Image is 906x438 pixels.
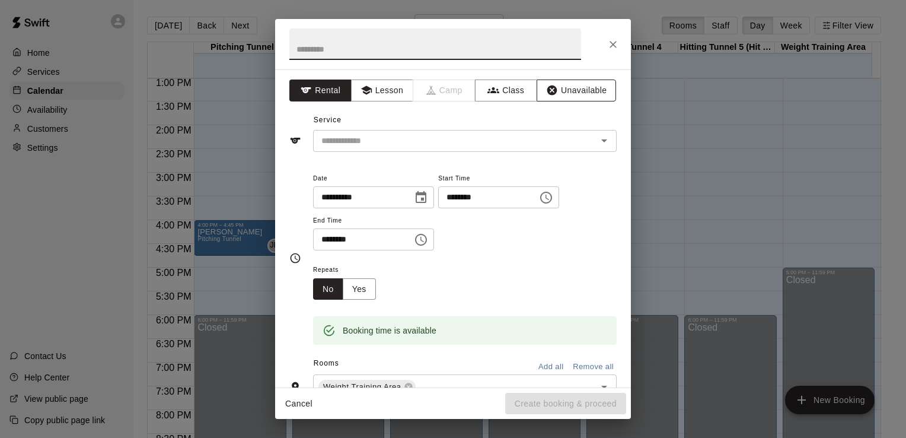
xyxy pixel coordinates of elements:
[289,135,301,147] svg: Service
[314,359,339,367] span: Rooms
[534,186,558,210] button: Choose time, selected time is 3:00 PM
[314,116,342,124] span: Service
[280,393,318,415] button: Cancel
[596,379,612,395] button: Open
[438,171,559,187] span: Start Time
[596,132,612,149] button: Open
[289,381,301,393] svg: Rooms
[475,80,537,101] button: Class
[409,228,433,252] button: Choose time, selected time is 6:00 PM
[413,80,476,101] span: Camps can only be created in the Services page
[313,262,385,278] span: Repeats
[537,80,616,101] button: Unavailable
[313,171,434,187] span: Date
[532,358,570,376] button: Add all
[318,381,406,393] span: Weight Training Area
[343,320,436,341] div: Booking time is available
[602,34,624,55] button: Close
[313,278,376,300] div: outlined button group
[313,278,343,300] button: No
[318,380,416,394] div: Weight Training Area
[343,278,376,300] button: Yes
[409,186,433,210] button: Choose date, selected date is Aug 11, 2025
[351,80,413,101] button: Lesson
[289,80,352,101] button: Rental
[313,213,434,229] span: End Time
[289,252,301,264] svg: Timing
[570,358,617,376] button: Remove all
